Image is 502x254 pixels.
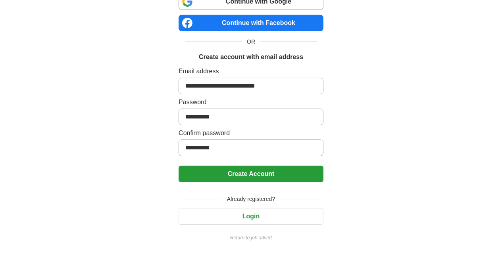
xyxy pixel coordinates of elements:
[179,15,323,31] a: Continue with Facebook
[179,234,323,241] a: Return to job advert
[179,97,323,107] label: Password
[222,195,280,203] span: Already registered?
[179,128,323,138] label: Confirm password
[179,166,323,182] button: Create Account
[242,38,260,46] span: OR
[179,208,323,225] button: Login
[179,213,323,220] a: Login
[199,52,303,62] h1: Create account with email address
[179,67,323,76] label: Email address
